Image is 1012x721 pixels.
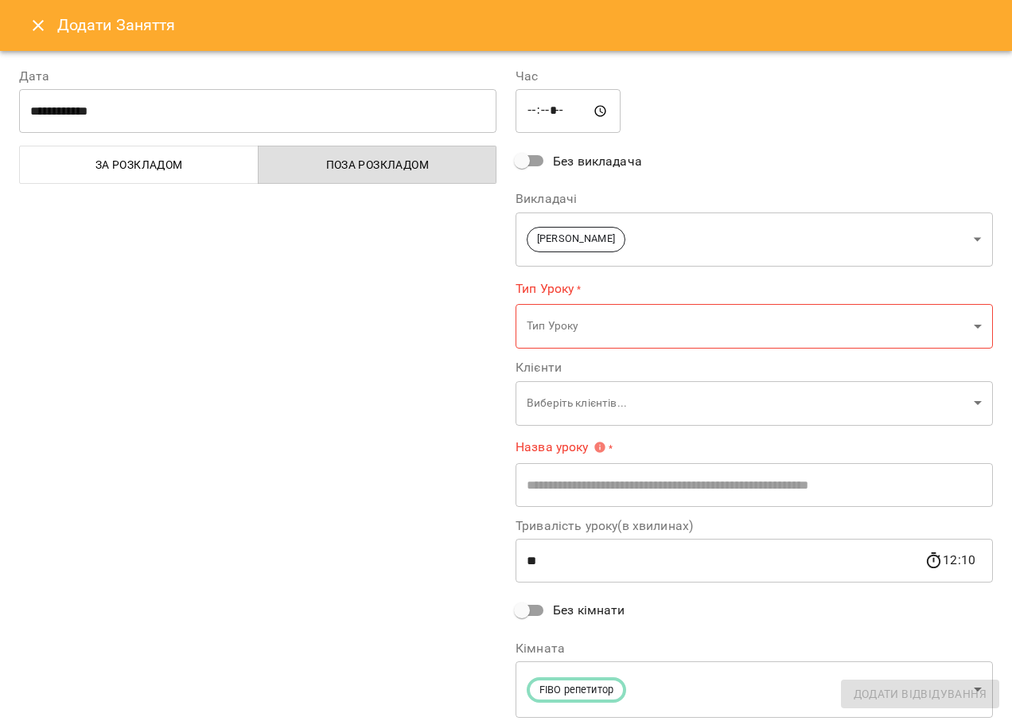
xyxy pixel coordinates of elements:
span: FIBO репетитор [530,683,623,698]
p: Виберіть клієнтів... [527,396,967,411]
button: Close [19,6,57,45]
span: [PERSON_NAME] [527,232,625,247]
label: Час [516,70,993,83]
p: Тип Уроку [527,318,967,334]
label: Кімната [516,642,993,655]
div: Тип Уроку [516,304,993,349]
h6: Додати Заняття [57,13,993,37]
label: Тип Уроку [516,279,993,298]
button: Поза розкладом [258,146,497,184]
div: Виберіть клієнтів... [516,380,993,426]
span: Назва уроку [516,441,606,454]
svg: Вкажіть назву уроку або виберіть клієнтів [594,441,606,454]
span: Без кімнати [553,601,625,620]
div: FIBO репетитор [516,661,993,718]
label: Викладачі [516,193,993,205]
span: Поза розкладом [268,155,488,174]
label: Тривалість уроку(в хвилинах) [516,520,993,532]
label: Клієнти [516,361,993,374]
span: За розкладом [29,155,249,174]
span: Без викладача [553,152,642,171]
button: За розкладом [19,146,259,184]
label: Дата [19,70,496,83]
div: [PERSON_NAME] [516,212,993,267]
